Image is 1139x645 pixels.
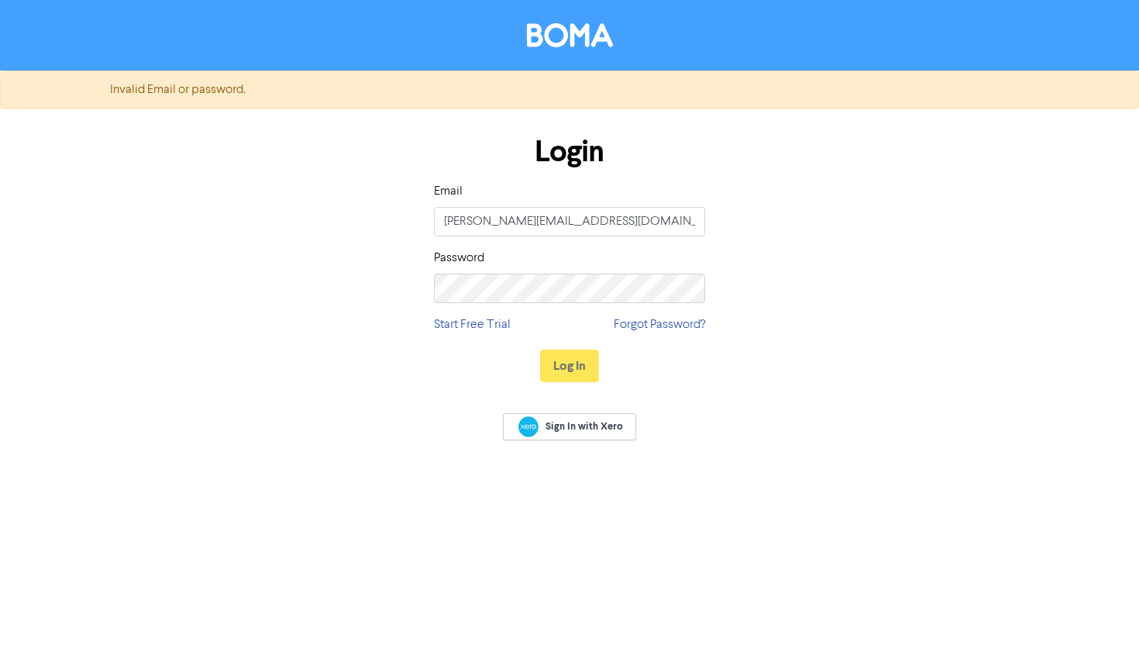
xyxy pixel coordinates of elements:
button: Log In [540,350,599,382]
span: Sign In with Xero [545,419,623,433]
img: BOMA Logo [527,23,613,47]
a: Forgot Password? [614,316,705,334]
img: Xero logo [518,416,539,437]
div: Invalid Email or password. [98,81,1040,99]
a: Start Free Trial [434,316,511,334]
a: Sign In with Xero [503,413,636,440]
label: Password [434,249,484,267]
h1: Login [434,134,705,170]
iframe: Chat Widget [1062,571,1139,645]
label: Email [434,182,463,201]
